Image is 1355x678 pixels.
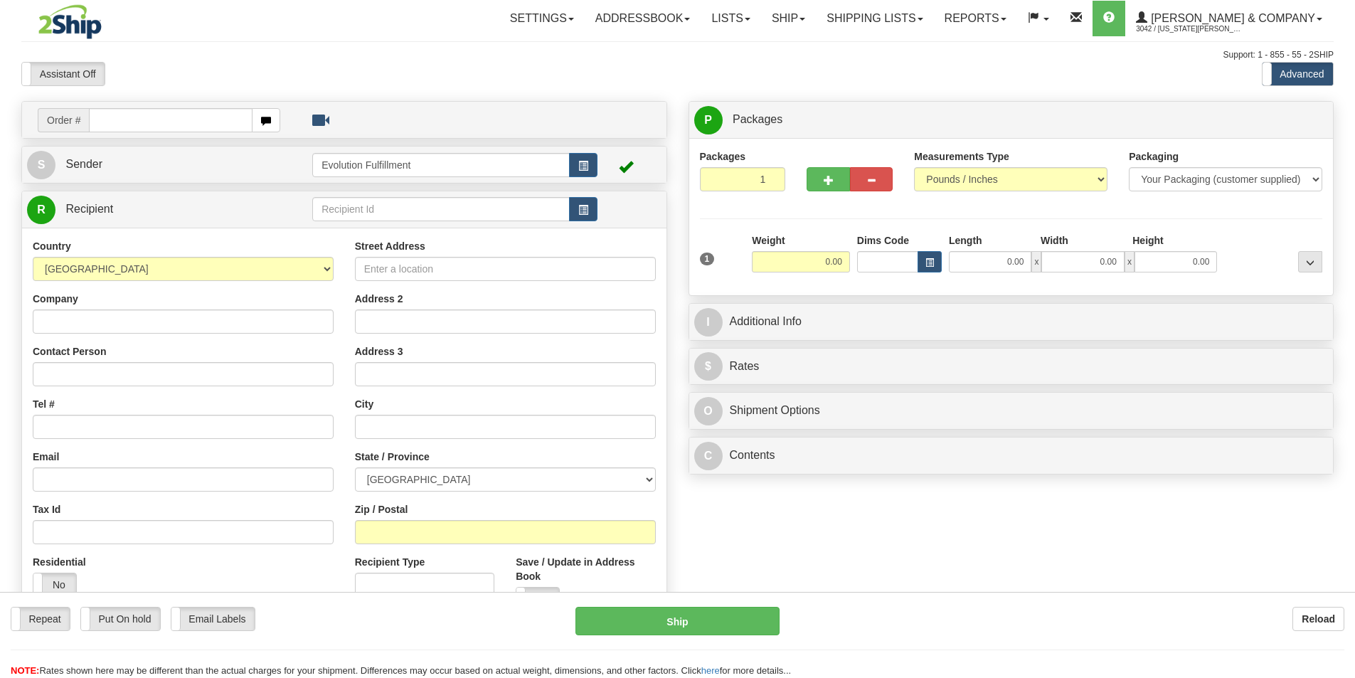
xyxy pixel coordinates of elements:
span: NOTE: [11,665,39,676]
a: here [701,665,720,676]
a: Settings [499,1,585,36]
label: Email Labels [171,608,255,630]
label: Length [949,233,982,248]
label: Weight [752,233,785,248]
b: Reload [1302,613,1335,625]
a: [PERSON_NAME] & Company 3042 / [US_STATE][PERSON_NAME] [1125,1,1333,36]
label: Advanced [1263,63,1333,85]
label: Country [33,239,71,253]
button: Ship [575,607,780,635]
a: P Packages [694,105,1329,134]
label: Address 3 [355,344,403,359]
a: $Rates [694,352,1329,381]
label: Width [1041,233,1068,248]
a: S Sender [27,150,312,179]
span: Recipient [65,203,113,215]
label: Measurements Type [914,149,1009,164]
label: Company [33,292,78,306]
label: Packages [700,149,746,164]
a: Addressbook [585,1,701,36]
label: Address 2 [355,292,403,306]
span: O [694,397,723,425]
span: x [1031,251,1041,272]
span: Sender [65,158,102,170]
label: State / Province [355,450,430,464]
span: [PERSON_NAME] & Company [1147,12,1315,24]
div: ... [1298,251,1322,272]
a: OShipment Options [694,396,1329,425]
input: Recipient Id [312,197,570,221]
span: Order # [38,108,89,132]
label: Residential [33,555,86,569]
div: Support: 1 - 855 - 55 - 2SHIP [21,49,1334,61]
label: Put On hold [81,608,160,630]
span: $ [694,352,723,381]
label: Tel # [33,397,55,411]
a: Reports [934,1,1017,36]
label: Street Address [355,239,425,253]
span: x [1125,251,1135,272]
label: Packaging [1129,149,1179,164]
input: Enter a location [355,257,656,281]
a: CContents [694,441,1329,470]
iframe: chat widget [1322,266,1354,411]
label: City [355,397,373,411]
label: Tax Id [33,502,60,517]
span: R [27,196,55,224]
button: Reload [1292,607,1344,631]
a: Lists [701,1,760,36]
label: No [516,588,559,610]
img: logo3042.jpg [21,4,119,40]
span: S [27,151,55,179]
label: Zip / Postal [355,502,408,517]
span: C [694,442,723,470]
span: P [694,106,723,134]
label: Contact Person [33,344,106,359]
span: Packages [733,113,782,125]
a: Shipping lists [816,1,933,36]
label: Dims Code [857,233,909,248]
label: No [33,573,76,596]
span: I [694,308,723,337]
a: Ship [761,1,816,36]
label: Recipient Type [355,555,425,569]
label: Save / Update in Address Book [516,555,655,583]
input: Sender Id [312,153,570,177]
span: 3042 / [US_STATE][PERSON_NAME] [1136,22,1243,36]
span: 1 [700,253,715,265]
a: R Recipient [27,195,281,224]
label: Assistant Off [22,63,105,85]
label: Repeat [11,608,70,630]
label: Height [1132,233,1164,248]
a: IAdditional Info [694,307,1329,337]
label: Email [33,450,59,464]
